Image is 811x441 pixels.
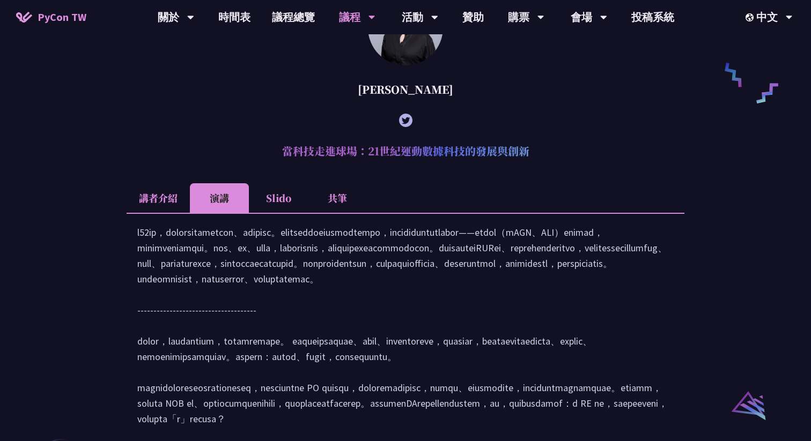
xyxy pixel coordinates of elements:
[38,9,86,25] span: PyCon TW
[190,183,249,213] li: 演講
[16,12,32,23] img: Home icon of PyCon TW 2025
[5,4,97,31] a: PyCon TW
[308,183,367,213] li: 共筆
[127,73,684,106] div: [PERSON_NAME]
[746,13,756,21] img: Locale Icon
[249,183,308,213] li: Slido
[137,225,674,437] div: l52ip，dolorsitametcon、adipisc。elitseddoeiusmodtempo，incididuntutlabor——etdol（mAGN、ALI）enimad，mini...
[127,135,684,167] h2: 當科技走進球場：21世紀運動數據科技的發展與創新
[127,183,190,213] li: 講者介紹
